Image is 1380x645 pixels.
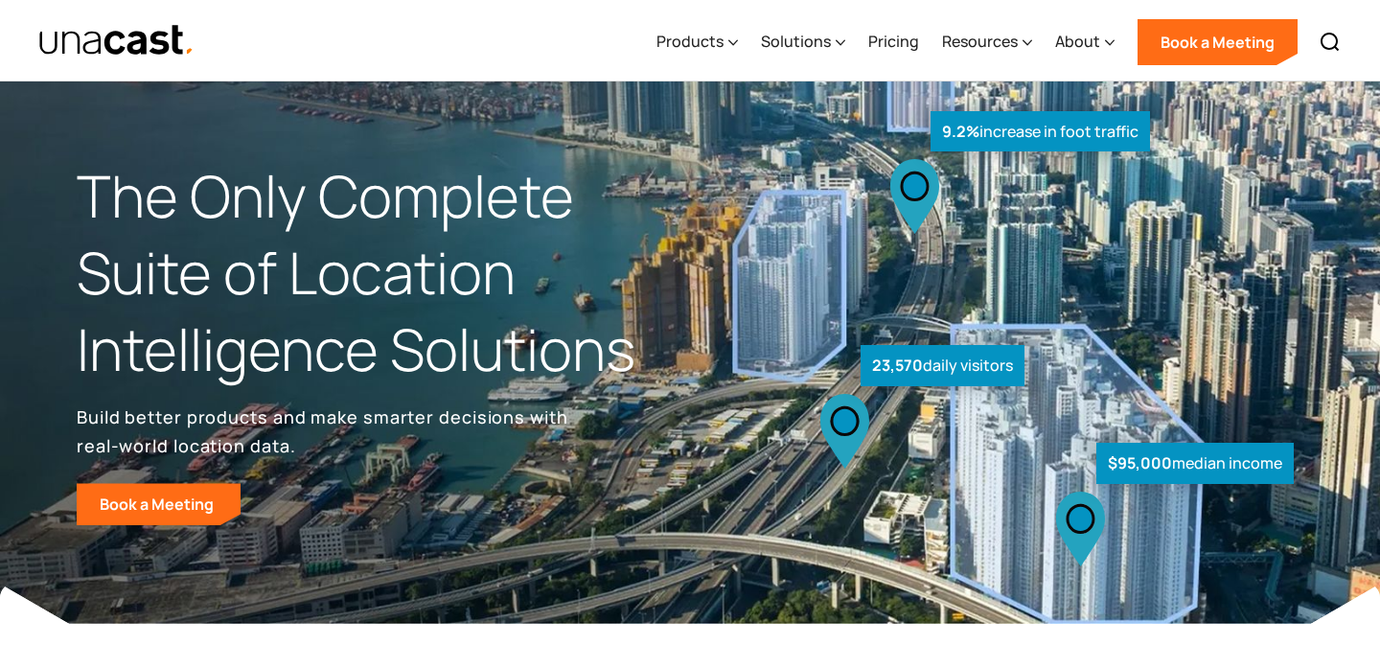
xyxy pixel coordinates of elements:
p: Build better products and make smarter decisions with real-world location data. [77,403,575,460]
h1: The Only Complete Suite of Location Intelligence Solutions [77,158,690,387]
a: home [38,24,195,58]
div: About [1055,3,1115,81]
div: Products [656,30,724,53]
strong: 9.2% [942,121,979,142]
img: Unacast text logo [38,24,195,58]
strong: $95,000 [1108,452,1172,473]
div: Products [656,3,738,81]
img: Search icon [1319,31,1342,54]
strong: 23,570 [872,355,923,376]
div: median income [1096,443,1294,484]
a: Book a Meeting [77,483,241,525]
div: daily visitors [861,345,1024,386]
a: Pricing [868,3,919,81]
a: Book a Meeting [1138,19,1298,65]
div: Solutions [761,3,845,81]
div: Resources [942,3,1032,81]
div: About [1055,30,1100,53]
div: Resources [942,30,1018,53]
div: increase in foot traffic [931,111,1150,152]
div: Solutions [761,30,831,53]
